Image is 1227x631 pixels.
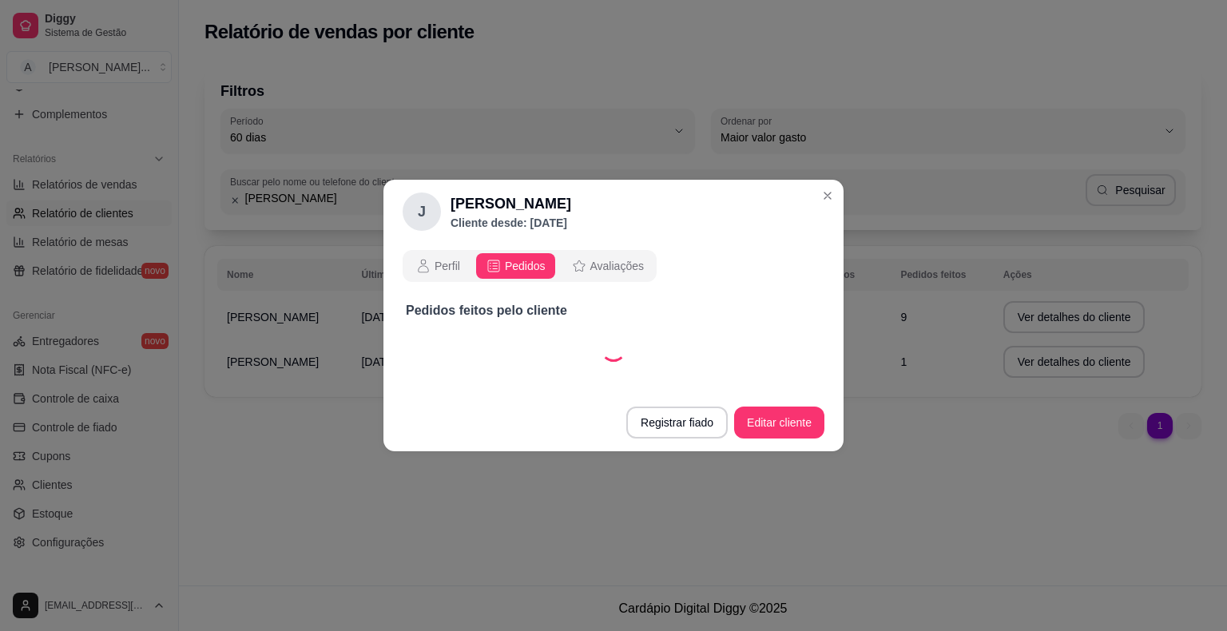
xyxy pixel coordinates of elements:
[626,407,728,439] button: Registrar fiado
[815,183,840,208] button: Close
[451,215,571,231] p: Cliente desde: [DATE]
[505,258,546,274] span: Pedidos
[435,258,460,274] span: Perfil
[734,407,824,439] button: Editar cliente
[451,192,571,215] h2: [PERSON_NAME]
[403,250,657,282] div: opções
[403,250,824,282] div: opções
[601,336,626,362] div: Loading
[406,301,821,320] p: Pedidos feitos pelo cliente
[590,258,644,274] span: Avaliações
[403,192,441,231] div: J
